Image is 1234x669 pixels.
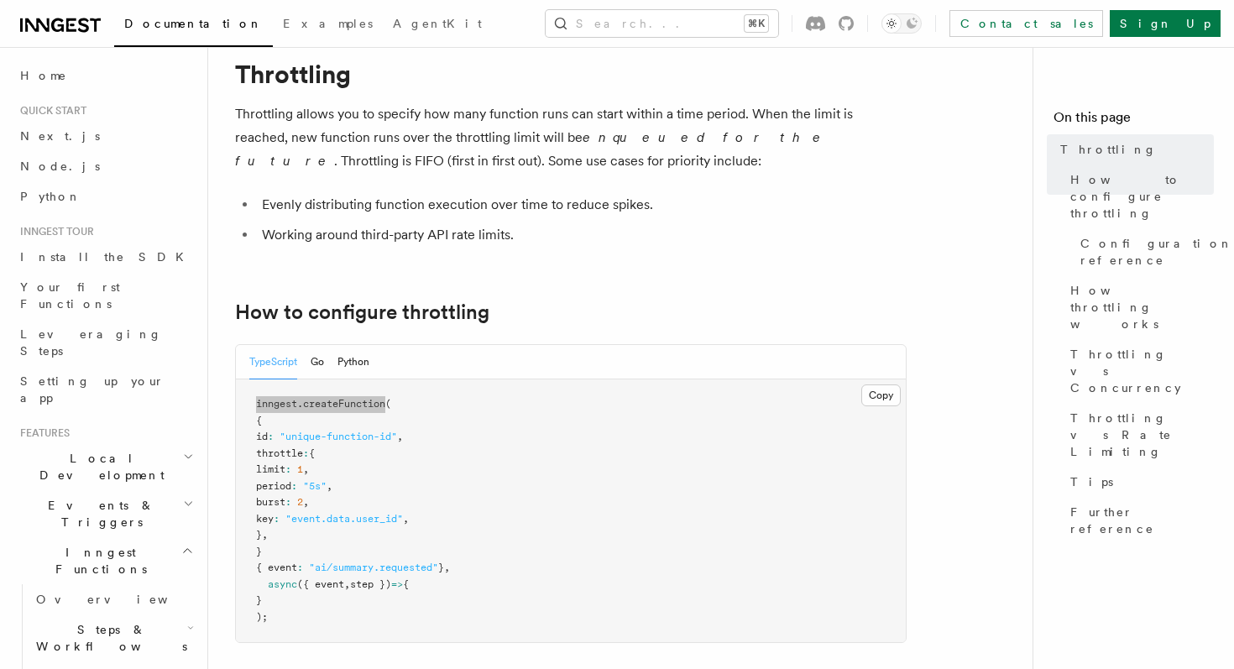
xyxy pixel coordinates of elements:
[13,60,197,91] a: Home
[285,463,291,475] span: :
[309,562,438,573] span: "ai/summary.requested"
[20,374,165,405] span: Setting up your app
[13,443,197,490] button: Local Development
[1064,497,1214,544] a: Further reference
[1064,403,1214,467] a: Throttling vs Rate Limiting
[20,250,194,264] span: Install the SDK
[1060,141,1157,158] span: Throttling
[13,366,197,413] a: Setting up your app
[20,327,162,358] span: Leveraging Steps
[256,398,297,410] span: inngest
[13,225,94,238] span: Inngest tour
[438,562,444,573] span: }
[1064,467,1214,497] a: Tips
[291,480,297,492] span: :
[256,431,268,442] span: id
[268,431,274,442] span: :
[256,496,285,508] span: burst
[262,529,268,541] span: ,
[20,280,120,311] span: Your first Functions
[403,578,409,590] span: {
[13,181,197,212] a: Python
[397,431,403,442] span: ,
[1064,165,1214,228] a: How to configure throttling
[256,513,274,525] span: key
[949,10,1103,37] a: Contact sales
[327,480,332,492] span: ,
[13,544,181,578] span: Inngest Functions
[29,584,197,614] a: Overview
[383,5,492,45] a: AgentKit
[257,223,907,247] li: Working around third-party API rate limits.
[13,151,197,181] a: Node.js
[1070,473,1113,490] span: Tips
[1064,275,1214,339] a: How throttling works
[391,578,403,590] span: =>
[350,578,391,590] span: step })
[13,537,197,584] button: Inngest Functions
[257,193,907,217] li: Evenly distributing function execution over time to reduce spikes.
[256,447,303,459] span: throttle
[303,447,309,459] span: :
[249,345,297,379] button: TypeScript
[13,497,183,530] span: Events & Triggers
[1070,171,1214,222] span: How to configure throttling
[124,17,263,30] span: Documentation
[256,463,285,475] span: limit
[235,102,907,173] p: Throttling allows you to specify how many function runs can start within a time period. When the ...
[20,67,67,84] span: Home
[1054,107,1214,134] h4: On this page
[114,5,273,47] a: Documentation
[274,513,280,525] span: :
[1110,10,1221,37] a: Sign Up
[256,529,262,541] span: }
[235,59,907,89] h1: Throttling
[393,17,482,30] span: AgentKit
[1064,339,1214,403] a: Throttling vs Concurrency
[20,159,100,173] span: Node.js
[303,496,309,508] span: ,
[546,10,778,37] button: Search...⌘K
[256,546,262,557] span: }
[20,129,100,143] span: Next.js
[344,578,350,590] span: ,
[13,450,183,483] span: Local Development
[1070,346,1214,396] span: Throttling vs Concurrency
[280,431,397,442] span: "unique-function-id"
[297,496,303,508] span: 2
[1070,410,1214,460] span: Throttling vs Rate Limiting
[297,463,303,475] span: 1
[268,578,297,590] span: async
[256,480,291,492] span: period
[385,398,391,410] span: (
[285,496,291,508] span: :
[303,463,309,475] span: ,
[311,345,324,379] button: Go
[297,562,303,573] span: :
[297,578,344,590] span: ({ event
[861,384,901,406] button: Copy
[285,513,403,525] span: "event.data.user_id"
[1070,282,1214,332] span: How throttling works
[256,594,262,606] span: }
[20,190,81,203] span: Python
[13,490,197,537] button: Events & Triggers
[29,614,197,661] button: Steps & Workflows
[283,17,373,30] span: Examples
[13,242,197,272] a: Install the SDK
[309,447,315,459] span: {
[745,15,768,32] kbd: ⌘K
[297,398,385,410] span: .createFunction
[13,121,197,151] a: Next.js
[303,480,327,492] span: "5s"
[403,513,409,525] span: ,
[13,319,197,366] a: Leveraging Steps
[1070,504,1214,537] span: Further reference
[13,426,70,440] span: Features
[13,272,197,319] a: Your first Functions
[1074,228,1214,275] a: Configuration reference
[36,593,209,606] span: Overview
[256,415,262,426] span: {
[1054,134,1214,165] a: Throttling
[1080,235,1233,269] span: Configuration reference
